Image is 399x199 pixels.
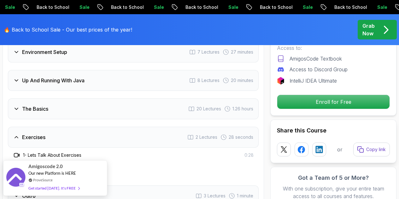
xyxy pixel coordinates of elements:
[277,95,390,109] p: Enroll for Free
[366,146,386,153] p: Copy link
[8,70,259,91] button: Up And Running With Java8 Lectures 20 minutes
[222,4,242,10] p: Sale
[277,44,390,52] p: Access to:
[6,168,25,188] img: provesource social proof notification image
[229,134,253,140] span: 28 seconds
[371,4,391,10] p: Sale
[22,105,48,113] h3: The Basics
[277,173,390,182] h3: Got a Team of 5 or More?
[290,55,342,62] p: AmigosCode Textbook
[33,177,53,183] a: ProveSource
[8,42,259,62] button: Environment Setup7 Lectures 27 minutes
[197,106,221,112] span: 20 Lectures
[73,4,93,10] p: Sale
[22,77,85,84] h3: Up And Running With Java
[105,4,148,10] p: Back to School
[237,193,253,199] span: 1 minute
[244,152,254,158] span: 0:28
[204,193,226,199] span: 3 Lectures
[362,22,375,37] p: Grab Now
[296,4,317,10] p: Sale
[4,26,132,33] p: 🔥 Back to School Sale - Our best prices of the year!
[28,184,79,192] div: Get started [DATE]. It's FREE
[337,146,343,153] p: or
[231,49,253,55] span: 27 minutes
[23,152,81,158] h3: 1 - Lets Talk About Exercises
[254,4,296,10] p: Back to School
[353,143,390,156] button: Copy link
[277,77,285,85] img: jetbrains logo
[148,4,168,10] p: Sale
[197,77,220,84] span: 8 Lectures
[290,66,348,73] p: Access to Discord Group
[22,133,45,141] h3: Exercises
[8,127,259,148] button: Exercises2 Lectures 28 seconds
[277,126,390,135] h2: Share this Course
[30,4,73,10] p: Back to School
[196,134,217,140] span: 2 Lectures
[290,77,337,85] p: IntelliJ IDEA Ultimate
[231,77,253,84] span: 20 minutes
[8,98,259,119] button: The Basics20 Lectures 1.26 hours
[197,49,220,55] span: 7 Lectures
[28,171,76,176] span: Our new Platform is HERE
[28,163,63,170] span: Amigoscode 2.0
[232,106,253,112] span: 1.26 hours
[22,48,67,56] h3: Environment Setup
[277,95,390,109] button: Enroll for Free
[328,4,371,10] p: Back to School
[179,4,222,10] p: Back to School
